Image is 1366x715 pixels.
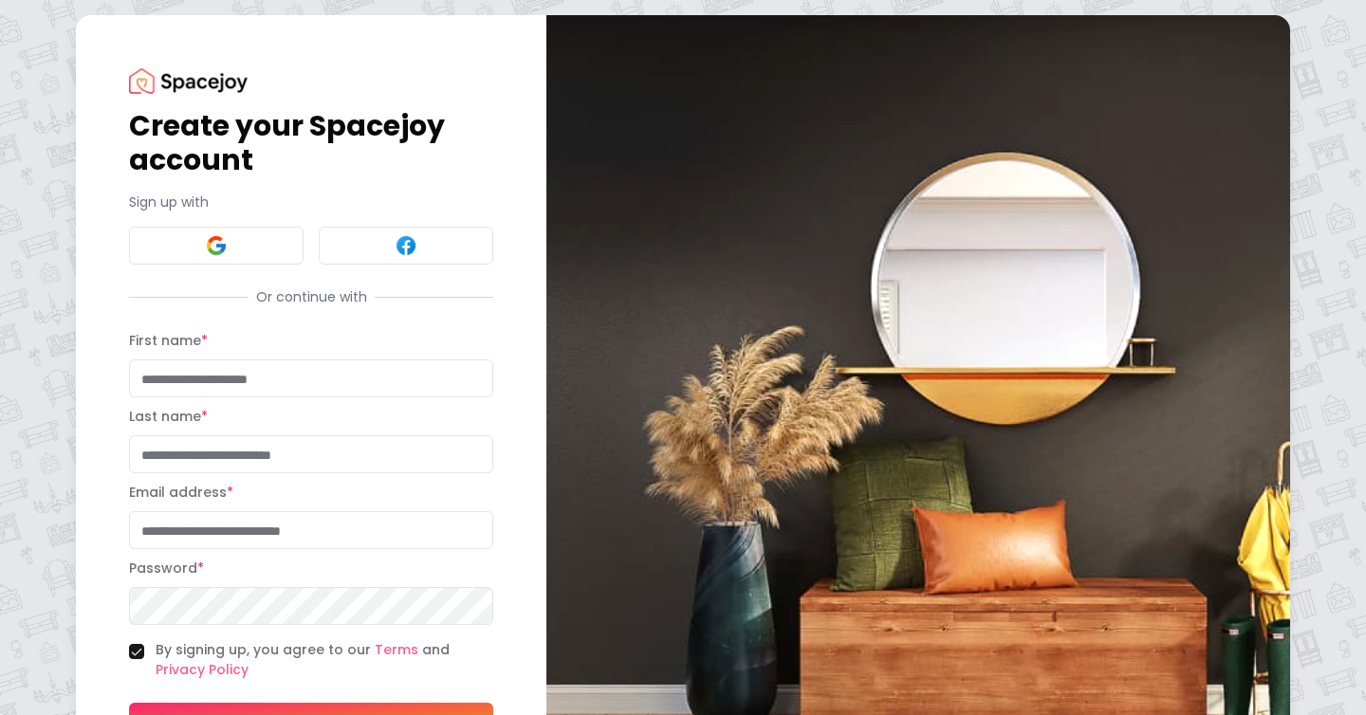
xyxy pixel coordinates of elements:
span: Or continue with [249,287,375,306]
label: Password [129,559,204,577]
img: Facebook signin [395,234,417,257]
h1: Create your Spacejoy account [129,109,493,177]
label: By signing up, you agree to our and [156,640,493,680]
a: Privacy Policy [156,660,249,679]
img: Spacejoy Logo [129,68,248,94]
a: Terms [375,640,418,659]
label: Last name [129,407,208,426]
label: Email address [129,483,233,502]
img: Google signin [205,234,228,257]
label: First name [129,331,208,350]
p: Sign up with [129,192,493,211]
